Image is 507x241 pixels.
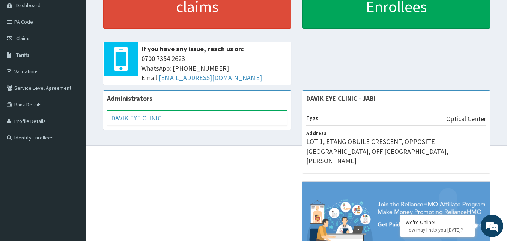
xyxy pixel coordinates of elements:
[141,54,287,83] span: 0700 7354 2623 WhatsApp: [PHONE_NUMBER] Email:
[107,94,152,103] b: Administrators
[16,52,30,58] span: Tariffs
[306,130,326,136] b: Address
[4,161,143,187] textarea: Type your message and hit 'Enter'
[141,44,244,53] b: If you have any issue, reach us on:
[14,38,30,56] img: d_794563401_company_1708531726252_794563401
[406,219,469,226] div: We're Online!
[446,114,486,124] p: Optical Center
[16,2,41,9] span: Dashboard
[44,73,104,149] span: We're online!
[406,227,469,233] p: How may I help you today?
[16,35,31,42] span: Claims
[123,4,141,22] div: Minimize live chat window
[111,114,161,122] a: DAVIK EYE CLINIC
[306,94,376,103] strong: DAVIK EYE CLINIC - JABI
[39,42,126,52] div: Chat with us now
[306,137,487,166] p: LOT 1, ETANG OBUILE CRESCENT, OPPOSITE [GEOGRAPHIC_DATA], OFF [GEOGRAPHIC_DATA], [PERSON_NAME]
[306,114,319,121] b: Type
[159,73,262,82] a: [EMAIL_ADDRESS][DOMAIN_NAME]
